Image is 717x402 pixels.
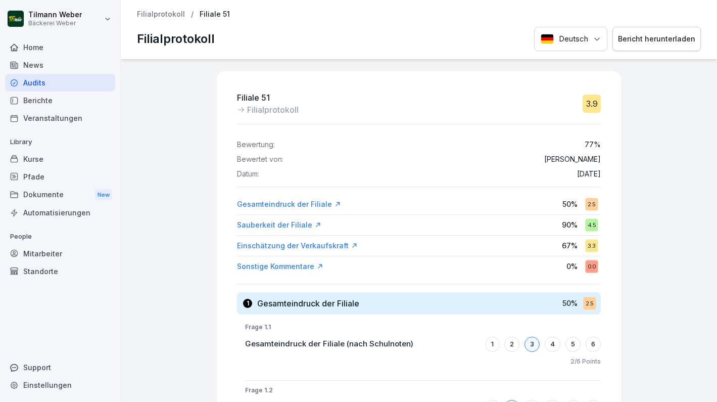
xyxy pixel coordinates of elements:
[237,141,275,149] p: Bewertung:
[524,337,540,352] div: 3
[562,199,578,209] p: 50 %
[5,38,115,56] a: Home
[566,261,578,272] p: 0 %
[534,27,607,52] button: Language
[137,30,215,48] p: Filialprotokoll
[585,239,598,252] div: 3.3
[243,299,252,308] div: 1
[565,337,581,352] div: 5
[237,155,283,164] p: Bewertet von:
[544,155,601,164] p: [PERSON_NAME]
[545,337,560,352] div: 4
[570,357,601,366] p: 2 / 6 Points
[237,220,321,230] a: Sauberkeit der Filiale
[583,95,601,113] div: 3.9
[191,10,194,19] p: /
[562,298,578,308] p: 50 %
[245,323,601,332] p: Frage 1.1
[137,10,185,19] a: Filialprotokoll
[5,229,115,245] p: People
[585,141,601,149] p: 77 %
[5,56,115,74] a: News
[5,150,115,168] a: Kurse
[237,261,323,272] a: Sonstige Kommentare
[5,92,115,109] a: Berichte
[585,218,598,231] div: 4.5
[5,359,115,376] div: Support
[95,189,112,201] div: New
[583,297,596,309] div: 2.5
[5,186,115,204] a: DokumenteNew
[200,10,230,19] p: Filiale 51
[562,240,578,251] p: 67 %
[257,298,359,309] h3: Gesamteindruck der Filiale
[5,109,115,127] a: Veranstaltungen
[577,170,601,178] p: [DATE]
[237,92,299,104] p: Filiale 51
[5,376,115,394] a: Einstellungen
[585,260,598,273] div: 0.0
[5,168,115,186] a: Pfade
[5,204,115,221] a: Automatisierungen
[559,33,588,45] p: Deutsch
[5,186,115,204] div: Dokumente
[585,198,598,210] div: 2.5
[5,74,115,92] a: Audits
[586,337,601,352] div: 6
[562,219,578,230] p: 90 %
[28,11,82,19] p: Tilmann Weber
[504,337,519,352] div: 2
[237,199,341,209] a: Gesamteindruck der Filiale
[28,20,82,27] p: Bäckerei Weber
[486,337,499,352] div: 1
[5,245,115,262] a: Mitarbeiter
[5,134,115,150] p: Library
[618,33,695,44] div: Bericht herunterladen
[247,104,299,116] p: Filialprotokoll
[612,27,701,52] button: Bericht herunterladen
[237,241,358,251] a: Einschätzung der Verkaufskraft
[237,170,259,178] p: Datum:
[5,262,115,280] a: Standorte
[245,386,601,395] p: Frage 1.2
[245,338,413,350] p: Gesamteindruck der Filiale (nach Schulnoten)
[541,34,554,44] img: Deutsch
